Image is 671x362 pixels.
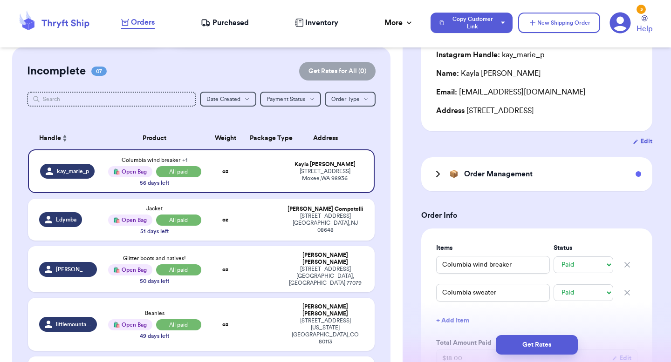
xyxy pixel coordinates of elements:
[222,322,228,327] strong: oz
[108,215,152,226] div: 🛍️ Open Bag
[201,17,249,28] a: Purchased
[56,321,91,328] span: littlemountainthrifts
[27,64,86,79] h2: Incomplete
[633,137,652,146] button: Edit
[57,168,89,175] span: kay_marie_p
[122,157,187,163] span: Columbia wind breaker
[431,13,513,33] button: Copy Customer Link
[432,310,641,331] button: + Add Item
[140,228,169,235] div: 51 days left
[156,166,201,177] span: All paid
[146,206,163,211] span: Jacket
[436,70,459,77] span: Name:
[140,332,169,340] div: 49 days left
[609,12,631,34] a: 3
[436,68,541,79] div: Kayla [PERSON_NAME]
[91,67,107,76] span: 07
[140,277,169,285] div: 50 days left
[436,105,637,116] div: [STREET_ADDRESS]
[384,17,414,28] div: More
[287,168,363,182] div: [STREET_ADDRESS] Moxee , WA 98936
[449,168,459,180] span: 📦
[295,17,338,28] a: Inventory
[637,15,652,34] a: Help
[287,317,363,345] div: [STREET_ADDRESS][US_STATE] [GEOGRAPHIC_DATA] , CO 80113
[436,88,457,96] span: Email:
[108,264,152,275] div: 🛍️ Open Bag
[182,157,187,163] span: + 1
[299,62,376,80] button: Get Rates for All (0)
[464,168,533,180] h3: Order Management
[156,319,201,330] span: All paid
[212,17,249,28] span: Purchased
[436,49,544,60] div: kay_marie_p
[156,264,201,275] span: All paid
[436,87,637,98] div: [EMAIL_ADDRESS][DOMAIN_NAME]
[145,310,164,316] span: Beanies
[287,213,363,234] div: [STREET_ADDRESS] [GEOGRAPHIC_DATA] , NJ 08648
[287,252,363,266] div: [PERSON_NAME] [PERSON_NAME]
[331,96,360,102] span: Order Type
[207,127,244,149] th: Weight
[108,166,152,177] div: 🛍️ Open Bag
[27,92,196,107] input: Search
[421,210,652,221] h3: Order Info
[305,17,338,28] span: Inventory
[108,319,152,330] div: 🛍️ Open Bag
[206,96,240,102] span: Date Created
[436,51,500,59] span: Instagram Handle:
[436,107,465,114] span: Address
[103,127,207,149] th: Product
[61,133,68,144] button: Sort ascending
[325,92,376,107] button: Order Type
[496,335,578,355] button: Get Rates
[222,168,228,174] strong: oz
[39,134,61,143] span: Handle
[244,127,281,149] th: Package Type
[436,243,550,253] label: Items
[267,96,305,102] span: Payment Status
[281,127,375,149] th: Address
[637,23,652,34] span: Help
[123,255,186,261] span: Glitter boots and natives!
[140,179,169,187] div: 56 days left
[260,92,321,107] button: Payment Status
[287,161,363,168] div: Kayla [PERSON_NAME]
[222,217,228,222] strong: oz
[56,216,76,223] span: Ldymba
[287,206,363,213] div: [PERSON_NAME] Competelli
[121,17,155,29] a: Orders
[554,243,613,253] label: Status
[222,267,228,272] strong: oz
[56,266,91,273] span: [PERSON_NAME].and.[PERSON_NAME]
[200,92,256,107] button: Date Created
[518,13,600,33] button: New Shipping Order
[156,215,201,226] span: All paid
[637,5,646,14] div: 3
[287,266,363,287] div: [STREET_ADDRESS] [GEOGRAPHIC_DATA] , [GEOGRAPHIC_DATA] 77079
[131,17,155,28] span: Orders
[287,303,363,317] div: [PERSON_NAME] [PERSON_NAME]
